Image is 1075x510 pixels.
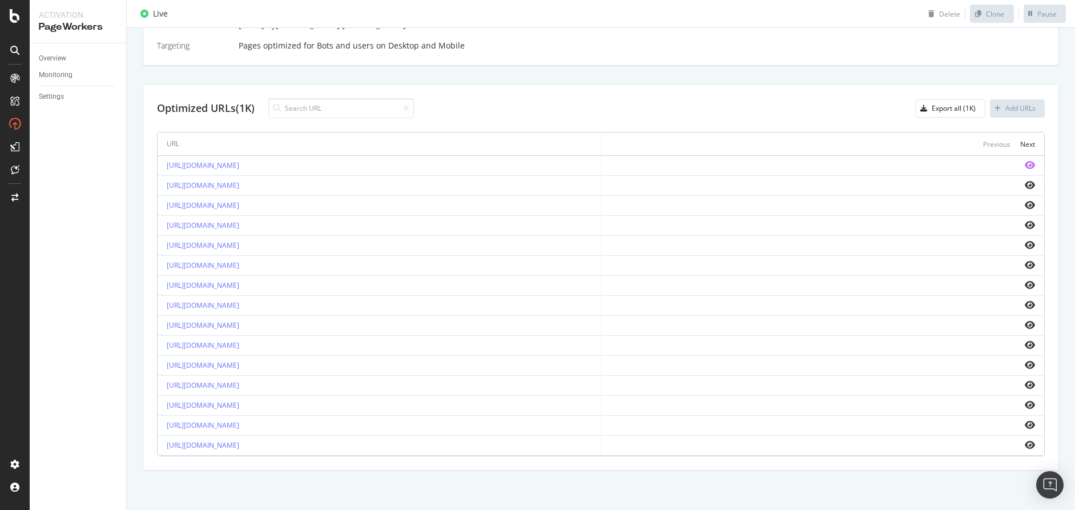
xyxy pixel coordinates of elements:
button: Next [1020,137,1035,151]
button: Export all (1K) [915,99,985,118]
button: Add URLs [990,99,1045,118]
i: eye [1025,360,1035,370]
button: Pause [1024,5,1066,23]
i: eye [1025,320,1035,330]
i: eye [1025,340,1035,350]
button: Delete [924,5,960,23]
div: Desktop and Mobile [388,40,465,51]
a: [URL][DOMAIN_NAME] [167,260,239,270]
div: Settings [39,91,64,103]
i: eye [1025,240,1035,250]
input: Search URL [268,98,414,118]
div: Targeting [157,40,230,51]
a: [URL][DOMAIN_NAME] [167,400,239,410]
div: Export all (1K) [932,103,976,113]
div: URL [167,139,179,149]
i: eye [1025,300,1035,310]
div: Monitoring [39,69,73,81]
div: Live [153,8,168,19]
i: eye [1025,220,1035,230]
div: Clone [986,9,1004,18]
a: [URL][DOMAIN_NAME] [167,200,239,210]
a: [URL][DOMAIN_NAME] [167,320,239,330]
a: [URL][DOMAIN_NAME] [167,300,239,310]
i: eye [1025,380,1035,389]
i: eye [1025,420,1035,429]
i: eye [1025,180,1035,190]
a: [URL][DOMAIN_NAME] [167,360,239,370]
div: Delete [939,9,960,18]
a: [URL][DOMAIN_NAME] [167,340,239,350]
div: Activation [39,9,117,21]
i: eye [1025,200,1035,210]
a: [URL][DOMAIN_NAME] [167,380,239,390]
div: Bots and users [317,40,374,51]
a: Monitoring [39,69,118,81]
i: eye [1025,280,1035,290]
i: eye [1025,400,1035,409]
a: [URL][DOMAIN_NAME] [167,220,239,230]
a: [URL][DOMAIN_NAME] [167,180,239,190]
div: Pages optimized for on [239,40,1045,51]
a: [URL][DOMAIN_NAME] [167,240,239,250]
div: Overview [39,53,66,65]
div: Previous [983,139,1010,149]
a: Settings [39,91,118,103]
a: [URL][DOMAIN_NAME] [167,440,239,450]
a: [URL][DOMAIN_NAME] [167,420,239,430]
div: Open Intercom Messenger [1036,471,1064,499]
a: [URL][DOMAIN_NAME] [167,160,239,170]
button: Clone [970,5,1014,23]
div: PageWorkers [39,21,117,34]
div: Next [1020,139,1035,149]
i: eye [1025,160,1035,170]
a: Overview [39,53,118,65]
div: Add URLs [1005,103,1036,113]
i: eye [1025,440,1035,449]
button: Previous [983,137,1010,151]
a: [URL][DOMAIN_NAME] [167,280,239,290]
div: Optimized URLs (1K) [157,101,255,116]
i: eye [1025,260,1035,270]
div: Pause [1037,9,1057,18]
